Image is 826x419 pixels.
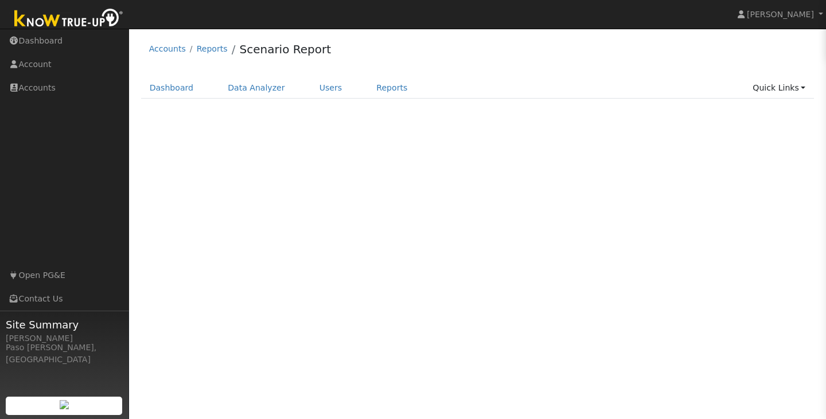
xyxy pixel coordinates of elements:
a: Dashboard [141,77,202,99]
a: Quick Links [744,77,814,99]
a: Reports [197,44,228,53]
img: retrieve [60,400,69,409]
a: Scenario Report [239,42,331,56]
a: Users [311,77,351,99]
span: Site Summary [6,317,123,332]
img: Know True-Up [9,6,129,32]
div: Paso [PERSON_NAME], [GEOGRAPHIC_DATA] [6,342,123,366]
div: [PERSON_NAME] [6,332,123,344]
a: Reports [368,77,416,99]
a: Accounts [149,44,186,53]
a: Data Analyzer [219,77,294,99]
span: [PERSON_NAME] [747,10,814,19]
